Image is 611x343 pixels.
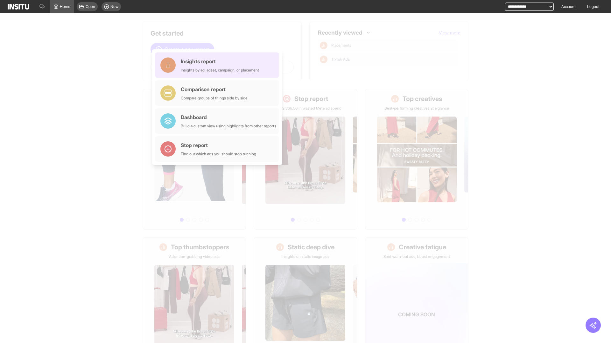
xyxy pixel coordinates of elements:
[181,113,276,121] div: Dashboard
[181,57,259,65] div: Insights report
[181,85,248,93] div: Comparison report
[181,141,256,149] div: Stop report
[181,151,256,157] div: Find out which ads you should stop running
[181,96,248,101] div: Compare groups of things side by side
[8,4,29,10] img: Logo
[60,4,70,9] span: Home
[110,4,118,9] span: New
[181,124,276,129] div: Build a custom view using highlights from other reports
[181,68,259,73] div: Insights by ad, adset, campaign, or placement
[86,4,95,9] span: Open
